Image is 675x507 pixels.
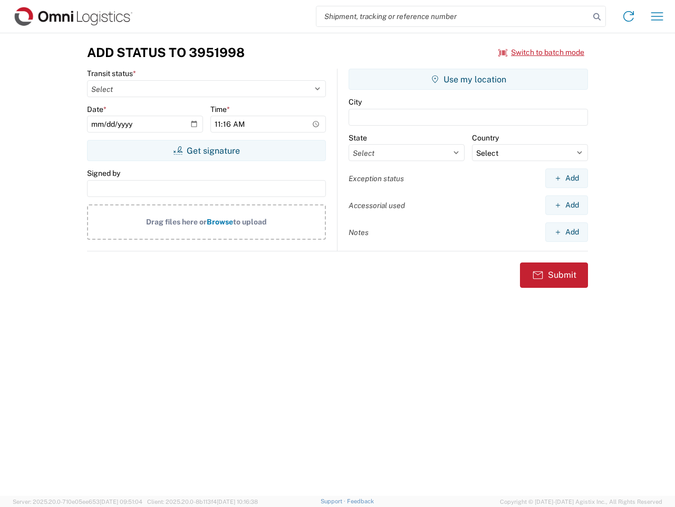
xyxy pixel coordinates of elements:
[100,499,142,505] span: [DATE] 09:51:04
[147,499,258,505] span: Client: 2025.20.0-8b113f4
[210,105,230,114] label: Time
[472,133,499,143] label: Country
[349,69,588,90] button: Use my location
[349,174,404,183] label: Exception status
[349,201,405,210] label: Accessorial used
[520,262,588,288] button: Submit
[316,6,590,26] input: Shipment, tracking or reference number
[13,499,142,505] span: Server: 2025.20.0-710e05ee653
[545,168,588,188] button: Add
[217,499,258,505] span: [DATE] 10:16:38
[545,195,588,215] button: Add
[87,168,120,178] label: Signed by
[321,498,347,504] a: Support
[87,105,107,114] label: Date
[87,45,245,60] h3: Add Status to 3951998
[500,497,662,506] span: Copyright © [DATE]-[DATE] Agistix Inc., All Rights Reserved
[349,133,367,143] label: State
[87,69,136,78] label: Transit status
[207,218,233,226] span: Browse
[146,218,207,226] span: Drag files here or
[233,218,267,226] span: to upload
[349,97,362,107] label: City
[347,498,374,504] a: Feedback
[498,44,584,61] button: Switch to batch mode
[349,228,369,237] label: Notes
[87,140,326,161] button: Get signature
[545,222,588,242] button: Add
